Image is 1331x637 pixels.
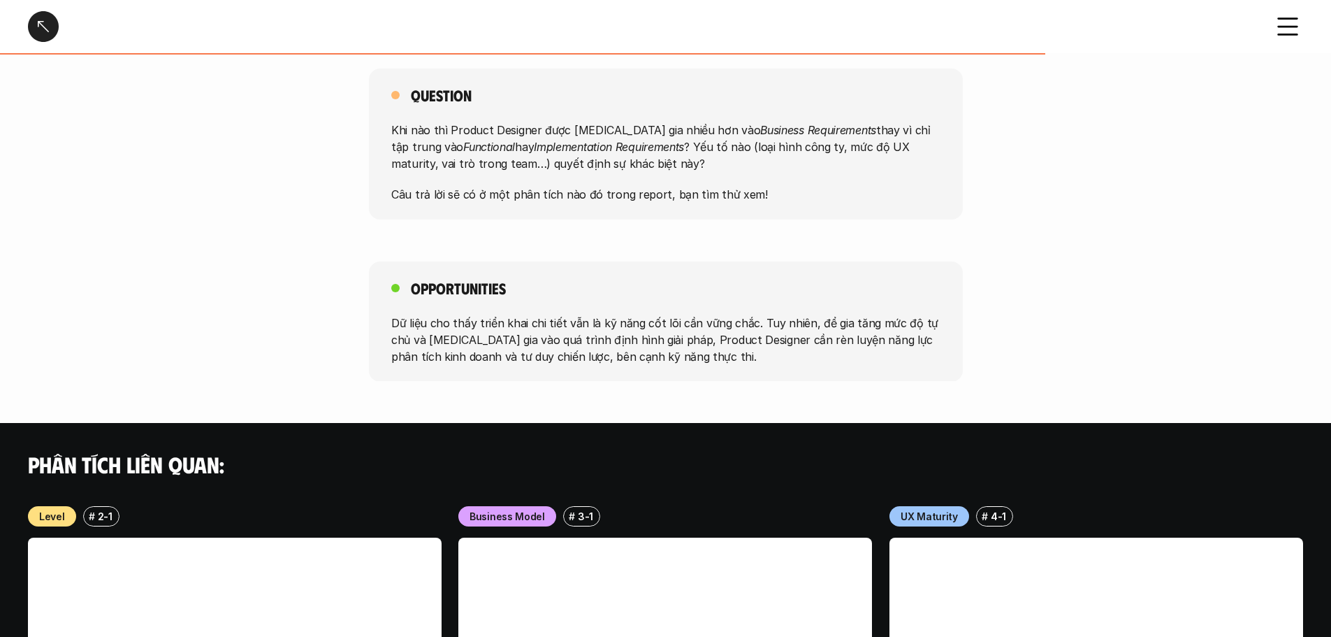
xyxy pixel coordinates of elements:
em: Functional [463,140,515,154]
p: Dữ liệu cho thấy triển khai chi tiết vẫn là kỹ năng cốt lõi cần vững chắc. Tuy nhiên, để gia tăng... [391,314,940,364]
p: Level [39,509,65,524]
em: Implementation Requirements [534,140,684,154]
h4: Phân tích liên quan: [28,451,1303,478]
p: UX Maturity [901,509,958,524]
h6: # [89,511,95,522]
h5: Opportunities [411,278,506,298]
p: 2-1 [98,509,112,524]
h6: # [981,511,987,522]
p: Business Model [470,509,545,524]
h5: Question [411,85,472,105]
p: 4-1 [991,509,1006,524]
p: Câu trả lời sẽ có ở một phân tích nào đó trong report, bạn tìm thử xem! [391,186,940,203]
h6: # [569,511,575,522]
p: 3-1 [578,509,593,524]
em: Business Requirements [760,123,876,137]
p: Khi nào thì Product Designer được [MEDICAL_DATA] gia nhiều hơn vào thay vì chỉ tập trung vào hay ... [391,122,940,172]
